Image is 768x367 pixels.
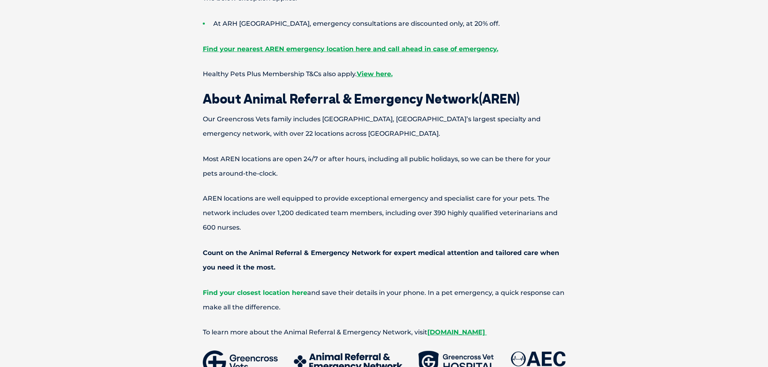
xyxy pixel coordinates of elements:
span: To learn more about the Animal Referral & Emergency Network, visit [203,328,427,336]
a: Find your nearest AREN emergency location here and call ahead in case of emergency. [203,45,498,53]
span: Most AREN locations are open 24/7 or after hours, including all public holidays, so we can be the... [203,155,551,177]
span: (AREN) [479,91,520,107]
span: Count on the Animal Referral & Emergency Network for expert medical attention and tailored care w... [203,249,559,271]
span: Our Greencross Vets family includes [GEOGRAPHIC_DATA], [GEOGRAPHIC_DATA]’s largest specialty and ... [203,115,541,137]
a: [DOMAIN_NAME] [427,328,487,336]
a: View here. [357,70,393,78]
li: At ARH [GEOGRAPHIC_DATA], emergency consultations are discounted only, at 20% off. [203,17,594,31]
p: Healthy Pets Plus Membership T&Cs also apply. [175,67,594,81]
span: About Animal Referral & Emergency Network [203,91,479,107]
span: [DOMAIN_NAME] [427,328,485,336]
span: AREN locations are well equipped to provide exceptional emergency and specialist care for your pe... [203,195,558,231]
span: and save their details in your phone. In a pet emergency, a quick response can make all the diffe... [203,289,564,311]
a: Find your closest location here [203,289,307,297]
